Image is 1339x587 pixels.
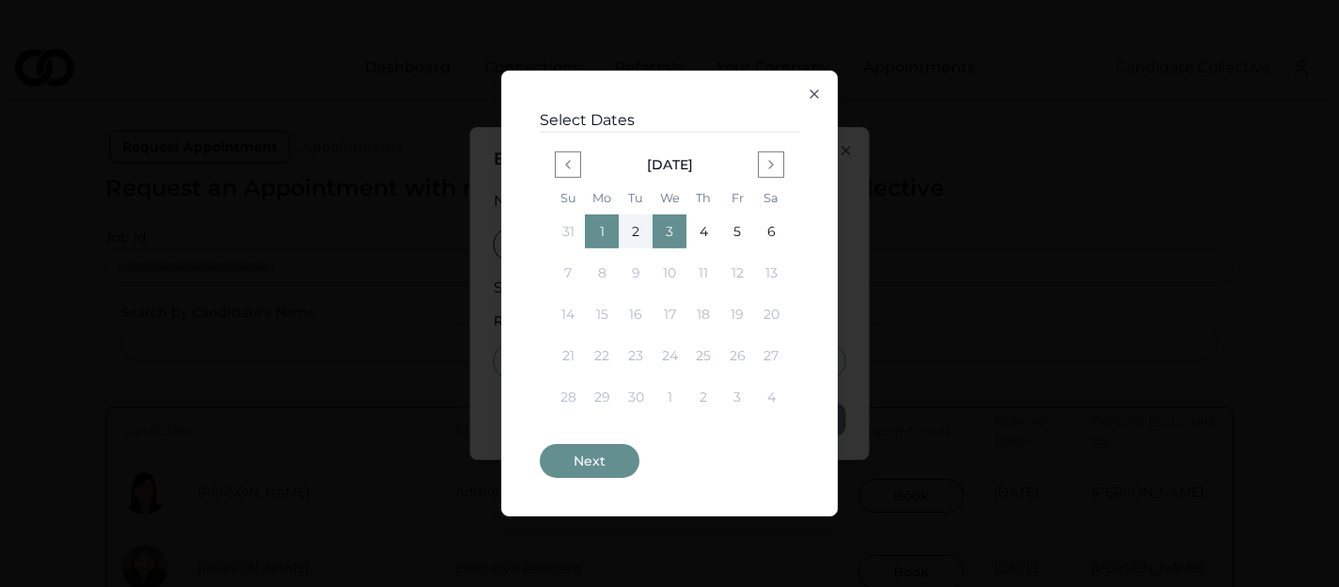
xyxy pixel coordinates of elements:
[540,109,799,132] h3: Select Dates
[647,155,693,174] div: [DATE]
[585,189,619,207] th: Monday
[540,444,639,478] button: Next
[555,151,581,178] button: Go to previous month
[619,189,653,207] th: Tuesday
[686,214,720,248] button: 4
[720,189,754,207] th: Friday
[585,214,619,248] button: 1
[754,189,788,207] th: Saturday
[686,189,720,207] th: Thursday
[619,214,653,248] button: 2
[653,189,686,207] th: Wednesday
[551,189,585,207] th: Sunday
[720,214,754,248] button: 5
[754,214,788,248] button: 6
[653,214,686,248] button: 3
[758,151,784,178] button: Go to next month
